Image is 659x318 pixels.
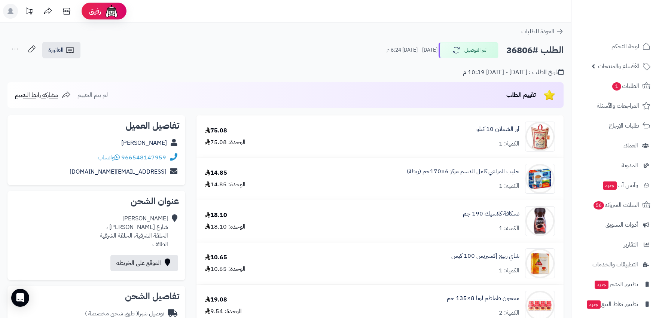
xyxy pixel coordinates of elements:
[598,61,639,71] span: الأقسام والمنتجات
[595,281,608,289] span: جديد
[42,42,80,58] a: الفاتورة
[525,122,555,152] img: 1664174865-%D8%AA%D9%86%D8%B2%D9%8A%D9%84%20(12)-90x90.jpg
[576,216,655,234] a: أدوات التسويق
[593,200,639,210] span: السلات المتروكة
[205,296,227,304] div: 19.08
[506,91,536,100] span: تقييم الطلب
[121,138,167,147] a: [PERSON_NAME]
[576,37,655,55] a: لوحة التحكم
[205,169,227,177] div: 14.85
[451,252,519,260] a: شاي ربيع إكسبريس 100 كيس
[602,180,638,190] span: وآتس آب
[611,81,639,91] span: الطلبات
[499,140,519,148] div: الكمية: 1
[521,27,564,36] a: العودة للطلبات
[603,181,617,190] span: جديد
[70,167,166,176] a: [EMAIL_ADDRESS][DOMAIN_NAME]
[576,117,655,135] a: طلبات الإرجاع
[205,211,227,220] div: 18.10
[576,295,655,313] a: تطبيق نقاط البيعجديد
[13,197,179,206] h2: عنوان الشحن
[85,309,164,318] div: توصيل شبرا
[576,97,655,115] a: المراجعات والأسئلة
[576,156,655,174] a: المدونة
[576,176,655,194] a: وآتس آبجديد
[15,91,71,100] a: مشاركة رابط التقييم
[525,164,555,194] img: 1673885441-1604060378_6281007035453-90x90.jpg
[609,120,639,131] span: طلبات الإرجاع
[98,153,120,162] a: واتساب
[15,91,58,100] span: مشاركة رابط التقييم
[205,223,245,231] div: الوحدة: 18.10
[499,309,519,317] div: الكمية: 2
[20,4,39,21] a: تحديثات المنصة
[499,182,519,190] div: الكمية: 1
[608,10,652,26] img: logo-2.png
[48,46,64,55] span: الفاتورة
[447,294,519,303] a: معجون طماطم لونا 8×135 جم
[576,236,655,254] a: التقارير
[205,126,227,135] div: 75.08
[576,77,655,95] a: الطلبات1
[121,153,166,162] a: 966548147959
[593,201,604,210] span: 56
[205,180,245,189] div: الوحدة: 14.85
[612,82,622,91] span: 1
[611,41,639,52] span: لوحة التحكم
[499,224,519,233] div: الكمية: 1
[407,167,519,176] a: حليب المراعي كامل الدسم مركز 6×170جم (ربطة)
[525,206,555,236] img: 1667373435-227(3)-90x90.jpg
[205,307,242,316] div: الوحدة: 9.54
[205,138,245,147] div: الوحدة: 75.08
[525,248,555,278] img: 1666693980-WcScpCRQ2Gbc1ydpvPcPC3DC8ZQneORkeldmUUqb-90x90.png
[594,279,638,290] span: تطبيق المتجر
[104,4,119,19] img: ai-face.png
[506,43,564,58] h2: الطلب #36806
[576,137,655,155] a: العملاء
[77,91,108,100] span: لم يتم التقييم
[13,121,179,130] h2: تفاصيل العميل
[576,256,655,273] a: التطبيقات والخدمات
[110,255,178,271] a: الموقع على الخريطة
[587,300,601,309] span: جديد
[100,214,168,248] div: [PERSON_NAME] شارع [PERSON_NAME] ، الحلقة الشرقية، الحلقة الشرقية الطائف
[463,68,564,77] div: تاريخ الطلب : [DATE] - [DATE] 10:39 م
[576,275,655,293] a: تطبيق المتجرجديد
[439,42,498,58] button: تم التوصيل
[85,309,138,318] span: ( طرق شحن مخصصة )
[205,265,245,273] div: الوحدة: 10.65
[624,239,638,250] span: التقارير
[499,266,519,275] div: الكمية: 1
[622,160,638,171] span: المدونة
[11,289,29,307] div: Open Intercom Messenger
[576,196,655,214] a: السلات المتروكة56
[597,101,639,111] span: المراجعات والأسئلة
[592,259,638,270] span: التطبيقات والخدمات
[586,299,638,309] span: تطبيق نقاط البيع
[205,253,227,262] div: 10.65
[605,220,638,230] span: أدوات التسويق
[476,125,519,134] a: أرز الشعلان 10 كيلو
[89,7,101,16] span: رفيق
[623,140,638,151] span: العملاء
[463,210,519,218] a: نسكافة كلاسيك 190 جم
[521,27,554,36] span: العودة للطلبات
[13,292,179,301] h2: تفاصيل الشحن
[387,46,437,54] small: [DATE] - [DATE] 6:24 م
